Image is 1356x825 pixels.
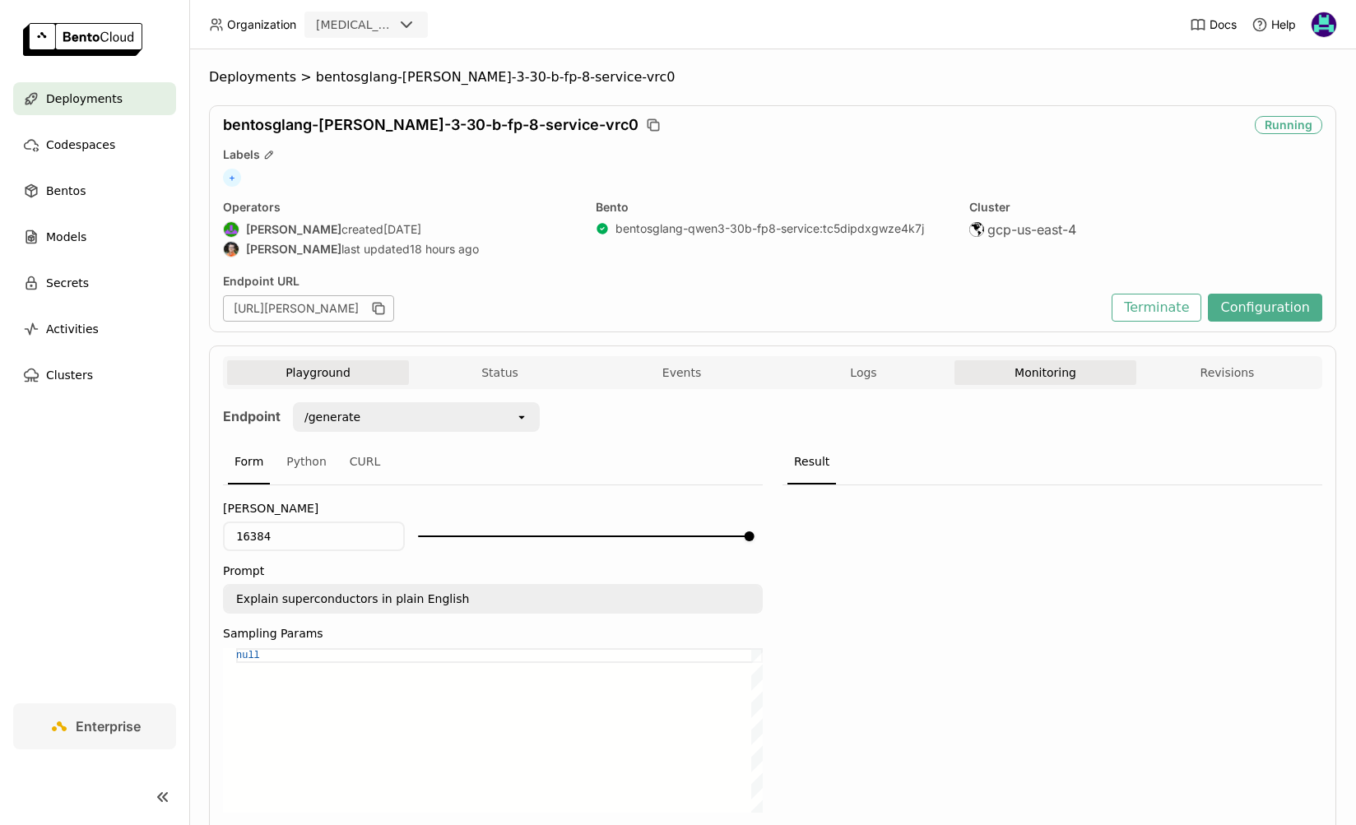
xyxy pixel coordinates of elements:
button: Events [591,360,773,385]
span: [DATE] [383,222,421,237]
button: Monitoring [954,360,1136,385]
label: [PERSON_NAME] [223,502,763,515]
span: Secrets [46,273,89,293]
a: Bentos [13,174,176,207]
a: Docs [1190,16,1237,33]
div: Accessibility label [745,531,755,541]
textarea: Explain superconductors in plain English [225,586,761,612]
span: Help [1271,17,1296,32]
a: Models [13,220,176,253]
button: Playground [227,360,409,385]
svg: open [515,410,528,424]
span: > [296,69,316,86]
div: Cluster [969,200,1322,215]
div: Help [1252,16,1296,33]
span: bentosglang-[PERSON_NAME]-3-30-b-fp-8-service-vrc0 [316,69,676,86]
strong: [PERSON_NAME] [246,222,341,237]
div: [MEDICAL_DATA] [316,16,393,33]
span: Docs [1210,17,1237,32]
img: Shenyang Zhao [224,222,239,237]
div: Bento [596,200,949,215]
span: gcp-us-east-4 [987,221,1076,238]
label: Sampling Params [223,627,763,640]
input: Selected /generate. [362,409,364,425]
button: Revisions [1136,360,1318,385]
span: Bentos [46,181,86,201]
a: Clusters [13,359,176,392]
button: Terminate [1112,294,1201,322]
a: Enterprise [13,703,176,749]
div: [URL][PERSON_NAME] [223,295,394,322]
span: Organization [227,17,296,32]
strong: Endpoint [223,408,281,424]
button: Status [409,360,591,385]
input: Selected revia. [395,17,397,34]
span: + [223,169,241,187]
span: Logs [850,365,876,380]
a: bentosglang-qwen3-30b-fp8-service:tc5dipdxgwze4k7j [615,221,924,236]
span: Models [46,227,86,247]
div: CURL [343,440,388,484]
span: null [236,650,260,661]
strong: [PERSON_NAME] [246,242,341,257]
span: Clusters [46,365,93,385]
div: Running [1255,116,1322,134]
div: last updated [223,241,576,257]
div: Python [280,440,333,484]
span: bentosglang-[PERSON_NAME]-3-30-b-fp-8-service-vrc0 [223,116,639,134]
img: David Zhu [1312,12,1336,37]
div: Form [228,440,270,484]
div: /generate [304,409,360,425]
a: Activities [13,313,176,345]
a: Secrets [13,267,176,299]
span: Codespaces [46,135,115,155]
nav: Breadcrumbs navigation [209,69,1336,86]
span: Deployments [46,89,123,109]
span: Activities [46,319,99,339]
a: Deployments [13,82,176,115]
div: Labels [223,147,1322,162]
button: Configuration [1208,294,1322,322]
img: logo [23,23,142,56]
span: Enterprise [76,718,141,735]
div: Result [787,440,836,484]
label: Prompt [223,564,763,577]
a: Codespaces [13,128,176,161]
div: Endpoint URL [223,274,1103,289]
div: Operators [223,200,576,215]
span: 18 hours ago [410,242,479,257]
div: created [223,221,576,238]
img: Sean Sheng [224,242,239,257]
span: Deployments [209,69,296,86]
